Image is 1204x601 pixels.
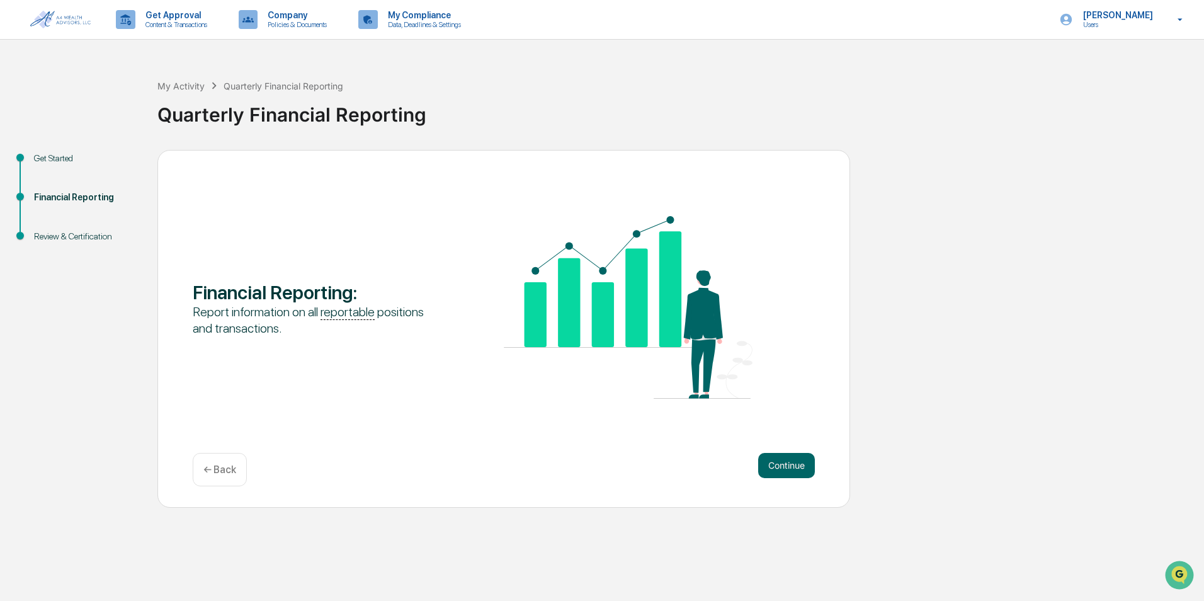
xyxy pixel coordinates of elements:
[1164,559,1198,593] iframe: Open customer support
[193,281,441,304] div: Financial Reporting :
[214,100,229,115] button: Start new chat
[258,10,333,20] p: Company
[258,20,333,29] p: Policies & Documents
[8,178,84,200] a: 🔎Data Lookup
[86,154,161,176] a: 🗄️Attestations
[104,159,156,171] span: Attestations
[34,191,137,204] div: Financial Reporting
[13,160,23,170] div: 🖐️
[157,93,1198,126] div: Quarterly Financial Reporting
[43,109,159,119] div: We're available if you need us!
[8,154,86,176] a: 🖐️Preclearance
[125,214,152,223] span: Pylon
[1073,10,1159,20] p: [PERSON_NAME]
[193,304,441,336] div: Report information on all positions and transactions.
[30,11,91,28] img: logo
[224,81,343,91] div: Quarterly Financial Reporting
[34,230,137,243] div: Review & Certification
[89,213,152,223] a: Powered byPylon
[135,20,213,29] p: Content & Transactions
[1073,20,1159,29] p: Users
[34,152,137,165] div: Get Started
[321,304,375,320] u: reportable
[25,159,81,171] span: Preclearance
[135,10,213,20] p: Get Approval
[25,183,79,195] span: Data Lookup
[758,453,815,478] button: Continue
[13,26,229,47] p: How can we help?
[91,160,101,170] div: 🗄️
[13,184,23,194] div: 🔎
[378,10,467,20] p: My Compliance
[504,216,752,399] img: Financial Reporting
[157,81,205,91] div: My Activity
[378,20,467,29] p: Data, Deadlines & Settings
[203,464,236,476] p: ← Back
[43,96,207,109] div: Start new chat
[13,96,35,119] img: 1746055101610-c473b297-6a78-478c-a979-82029cc54cd1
